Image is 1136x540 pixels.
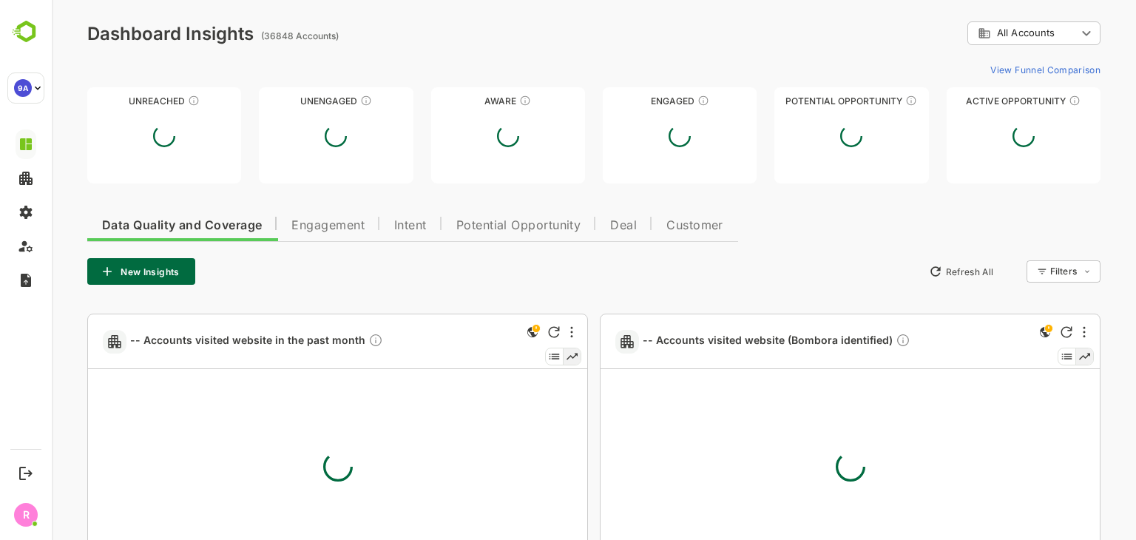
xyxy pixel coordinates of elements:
[933,58,1049,81] button: View Funnel Comparison
[35,258,143,285] button: New Insights
[240,220,313,232] span: Engagement
[926,27,1025,40] div: All Accounts
[16,463,35,483] button: Logout
[78,333,337,350] a: -- Accounts visited website in the past monthDescription not present
[467,95,479,107] div: These accounts have just entered the buying cycle and need further nurturing
[591,333,865,350] a: -- Accounts visited website (Bombora identified)Description not present
[1031,326,1034,338] div: More
[984,323,1002,343] div: This is a global insight. Segment selection is not applicable for this view
[209,30,291,41] ag: (36848 Accounts)
[14,79,32,97] div: 9A
[853,95,865,107] div: These accounts are MQAs and can be passed on to Inside Sales
[308,95,320,107] div: These accounts have not shown enough engagement and need nurturing
[136,95,148,107] div: These accounts have not been engaged with for a defined time period
[870,260,948,283] button: Refresh All
[405,220,530,232] span: Potential Opportunity
[7,18,45,46] img: BambooboxLogoMark.f1c84d78b4c51b1a7b5f700c9845e183.svg
[317,333,331,350] div: Description not present
[844,333,859,350] div: Description not present
[78,333,331,350] span: -- Accounts visited website in the past month
[945,27,1003,38] span: All Accounts
[1017,95,1029,107] div: These accounts have open opportunities which might be at any of the Sales Stages
[342,220,375,232] span: Intent
[14,503,38,527] div: R
[615,220,672,232] span: Customer
[646,95,657,107] div: These accounts are warm, further nurturing would qualify them to MQAs
[723,95,876,107] div: Potential Opportunity
[916,19,1049,48] div: All Accounts
[50,220,210,232] span: Data Quality and Coverage
[379,95,533,107] div: Aware
[518,326,521,338] div: More
[35,95,189,107] div: Unreached
[1009,326,1021,338] div: Refresh
[35,23,202,44] div: Dashboard Insights
[998,266,1025,277] div: Filters
[895,95,1049,107] div: Active Opportunity
[591,333,859,350] span: -- Accounts visited website (Bombora identified)
[997,258,1049,285] div: Filters
[558,220,585,232] span: Deal
[207,95,361,107] div: Unengaged
[496,326,508,338] div: Refresh
[551,95,705,107] div: Engaged
[472,323,490,343] div: This is a global insight. Segment selection is not applicable for this view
